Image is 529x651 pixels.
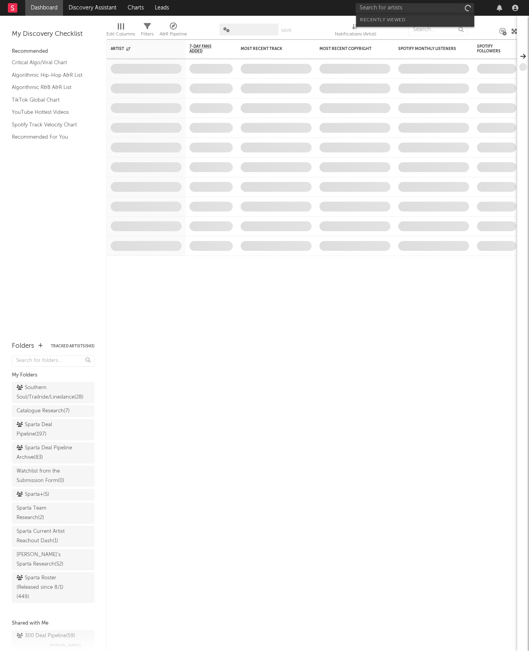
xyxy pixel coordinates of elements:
[17,490,49,499] div: Sparta+ ( 5 )
[408,24,468,35] input: Search...
[12,371,95,380] div: My Folders
[111,46,170,51] div: Artist
[17,443,72,462] div: Sparta Deal Pipeline Archive ( 83 )
[12,419,95,440] a: Sparta Deal Pipeline(197)
[12,108,87,117] a: YouTube Hottest Videos
[335,20,376,43] div: Notifications (Artist)
[319,46,379,51] div: Most Recent Copyright
[12,619,95,628] div: Shared with Me
[12,442,95,464] a: Sparta Deal Pipeline Archive(83)
[12,405,95,417] a: Catalogue Research(7)
[12,58,87,67] a: Critical Algo/Viral Chart
[106,20,135,43] div: Edit Columns
[106,30,135,39] div: Edit Columns
[12,83,87,92] a: Algorithmic R&B A&R List
[12,489,95,501] a: Sparta+(5)
[12,526,95,547] a: Sparta Current Artist Reachout Dash(1)
[17,420,72,439] div: Sparta Deal Pipeline ( 197 )
[335,30,376,39] div: Notifications (Artist)
[12,549,95,570] a: [PERSON_NAME]'s Sparta Research(52)
[12,30,95,39] div: My Discovery Checklist
[49,641,81,650] span: [PERSON_NAME]
[160,20,187,43] div: A&R Pipeline
[17,406,70,416] div: Catalogue Research ( 7 )
[17,527,72,546] div: Sparta Current Artist Reachout Dash ( 1 )
[141,20,154,43] div: Filters
[241,46,300,51] div: Most Recent Track
[360,15,470,25] div: Recently Viewed
[12,47,95,56] div: Recommended
[160,30,187,39] div: A&R Pipeline
[12,341,34,351] div: Folders
[281,28,291,33] button: Save
[477,44,505,54] div: Spotify Followers
[17,550,72,569] div: [PERSON_NAME]'s Sparta Research ( 52 )
[17,573,72,602] div: Sparta Roster (Released since 8/1) ( 449 )
[17,467,72,486] div: Watchlist from the Submission Form ( 0 )
[356,3,474,13] input: Search for artists
[12,71,87,80] a: Algorithmic Hip-Hop A&R List
[189,44,221,54] span: 7-Day Fans Added
[12,355,95,367] input: Search for folders...
[17,383,84,402] div: Southern Soul/Trailride/Linedance ( 28 )
[12,503,95,524] a: Sparta Team Research(2)
[398,46,457,51] div: Spotify Monthly Listeners
[12,133,87,141] a: Recommended For You
[141,30,154,39] div: Filters
[12,382,95,403] a: Southern Soul/Trailride/Linedance(28)
[12,466,95,487] a: Watchlist from the Submission Form(0)
[12,96,87,104] a: TikTok Global Chart
[12,572,95,603] a: Sparta Roster (Released since 8/1)(449)
[17,504,72,523] div: Sparta Team Research ( 2 )
[17,631,75,641] div: 300 Deal Pipeline ( 59 )
[51,344,95,348] button: Tracked Artists(943)
[12,121,87,129] a: Spotify Track Velocity Chart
